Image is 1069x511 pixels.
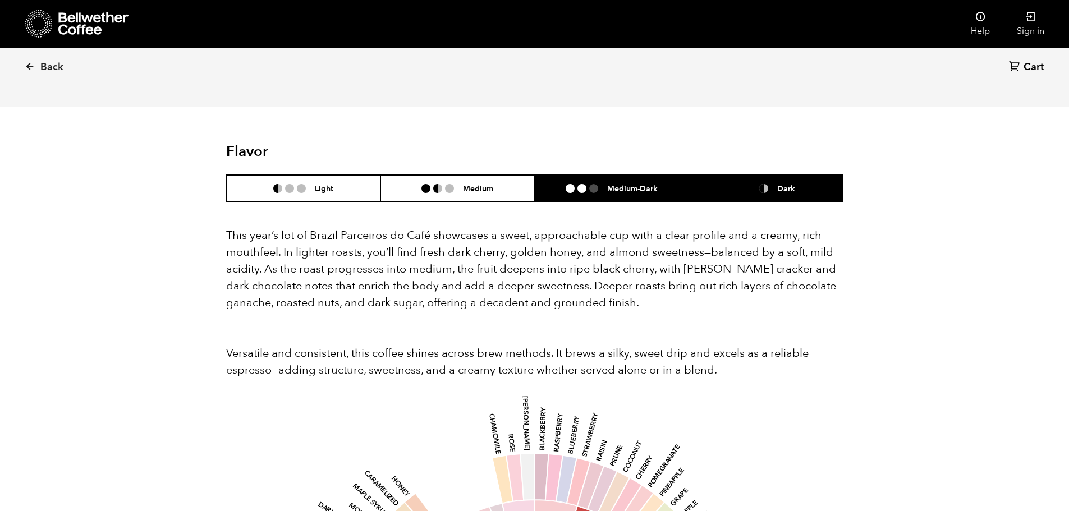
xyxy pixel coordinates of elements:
span: Back [40,61,63,74]
h6: Medium-Dark [607,183,658,193]
h6: Medium [463,183,493,193]
p: Versatile and consistent, this coffee shines across brew methods. It brews a silky, sweet drip an... [226,345,843,379]
h2: Flavor [226,143,432,160]
h6: Light [315,183,333,193]
h6: Dark [777,183,795,193]
span: Cart [1024,61,1044,74]
p: This year’s lot of Brazil Parceiros do Café showcases a sweet, approachable cup with a clear prof... [226,227,843,311]
a: Cart [1009,60,1047,75]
